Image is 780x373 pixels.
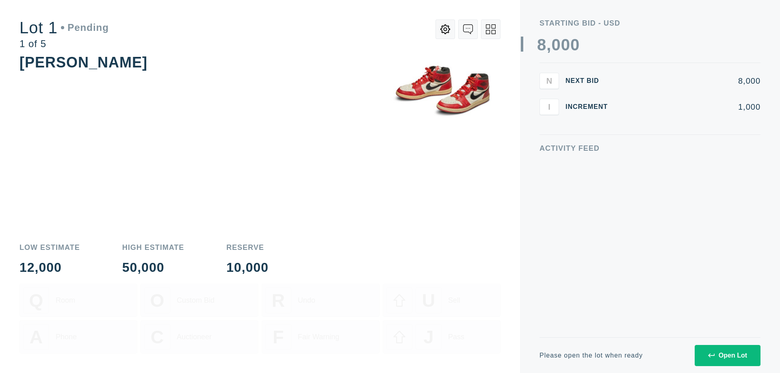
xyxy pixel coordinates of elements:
[537,37,546,53] div: 8
[539,145,760,152] div: Activity Feed
[546,37,551,199] div: ,
[539,73,559,89] button: N
[19,54,147,71] div: [PERSON_NAME]
[226,244,269,251] div: Reserve
[565,78,614,84] div: Next Bid
[695,345,760,366] button: Open Lot
[621,77,760,85] div: 8,000
[539,20,760,27] div: Starting Bid - USD
[539,352,643,359] div: Please open the lot when ready
[546,76,552,85] span: N
[551,37,561,53] div: 0
[226,261,269,274] div: 10,000
[708,352,747,359] div: Open Lot
[539,99,559,115] button: I
[122,244,184,251] div: High Estimate
[19,244,80,251] div: Low Estimate
[61,23,109,33] div: Pending
[561,37,570,53] div: 0
[621,103,760,111] div: 1,000
[548,102,550,111] span: I
[570,37,580,53] div: 0
[19,20,109,36] div: Lot 1
[19,39,109,49] div: 1 of 5
[565,104,614,110] div: Increment
[19,261,80,274] div: 12,000
[122,261,184,274] div: 50,000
